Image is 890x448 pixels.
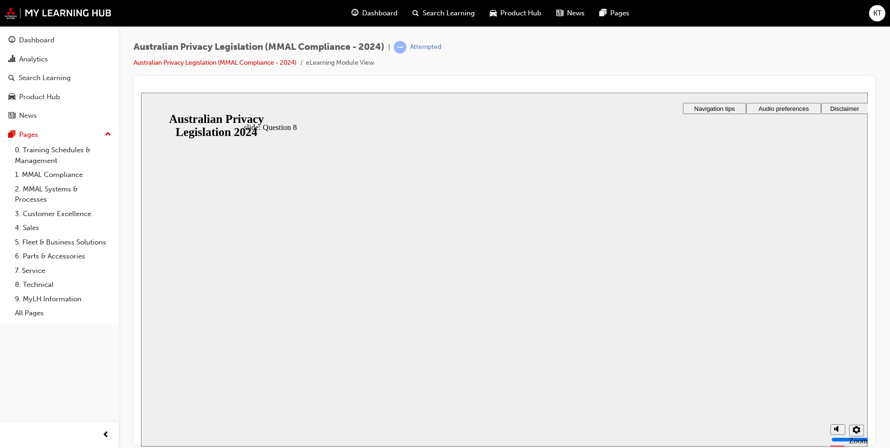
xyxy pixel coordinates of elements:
a: news-iconNews [549,4,592,23]
button: Settings [708,332,723,344]
a: All Pages [11,306,115,320]
a: 9. MyLH Information [11,292,115,306]
span: search-icon [8,74,15,82]
img: mmal [5,7,112,19]
span: Audio preferences [617,13,667,20]
a: 2. MMAL Systems & Processes [11,182,115,207]
div: Dashboard [19,35,54,46]
button: Navigation tips [542,10,605,21]
a: car-iconProduct Hub [482,4,549,23]
a: pages-iconPages [592,4,637,23]
span: Product Hub [500,8,541,19]
button: Pages [4,126,115,143]
a: 6. Parts & Accessories [11,249,115,264]
span: News [567,8,585,19]
a: 0. Training Schedules & Management [11,143,115,168]
span: car-icon [8,93,15,102]
span: KT [873,8,882,19]
a: 3. Customer Excellence [11,207,115,221]
span: Disclaimer [689,13,718,20]
span: search-icon [412,7,419,19]
a: Dashboard [4,32,115,49]
span: Navigation tips [553,13,593,20]
span: guage-icon [8,36,15,45]
a: Analytics [4,51,115,68]
span: pages-icon [8,131,15,139]
div: News [19,110,37,121]
div: Analytics [19,54,48,65]
li: eLearning Module View [306,58,374,68]
button: DashboardAnalyticsSearch LearningProduct HubNews [4,30,115,126]
a: News [4,107,115,124]
button: Mute (Ctrl+Alt+M) [689,332,704,342]
span: Australian Privacy Legislation (MMAL Compliance - 2024) [134,42,384,53]
div: Search Learning [19,73,71,83]
a: search-iconSearch Learning [405,4,482,23]
a: Search Learning [4,69,115,87]
span: guage-icon [351,7,358,19]
span: learningRecordVerb_ATTEMPT-icon [394,41,406,54]
span: news-icon [556,7,563,19]
button: KT [869,5,885,21]
a: 5. Fleet & Business Solutions [11,235,115,250]
a: 4. Sales [11,221,115,235]
a: Product Hub [4,88,115,106]
span: prev-icon [102,429,109,441]
a: 1. MMAL Compliance [11,168,115,182]
a: Australian Privacy Legislation (MMAL Compliance - 2024) [134,59,297,67]
div: misc controls [685,324,722,354]
span: Pages [610,8,629,19]
span: chart-icon [8,55,15,64]
span: up-icon [105,129,111,141]
span: | [388,42,390,53]
button: Disclaimer [680,10,727,21]
div: Product Hub [19,92,60,102]
button: Audio preferences [605,10,680,21]
input: volume [690,343,750,351]
span: car-icon [490,7,497,19]
div: Attempted [410,43,441,52]
span: news-icon [8,112,15,120]
a: 7. Service [11,264,115,278]
a: 8. Technical [11,278,115,292]
div: Pages [19,129,38,140]
span: pages-icon [600,7,607,19]
a: guage-iconDashboard [344,4,405,23]
span: Dashboard [362,8,398,19]
label: Zoom to fit [708,344,727,371]
span: Search Learning [423,8,475,19]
